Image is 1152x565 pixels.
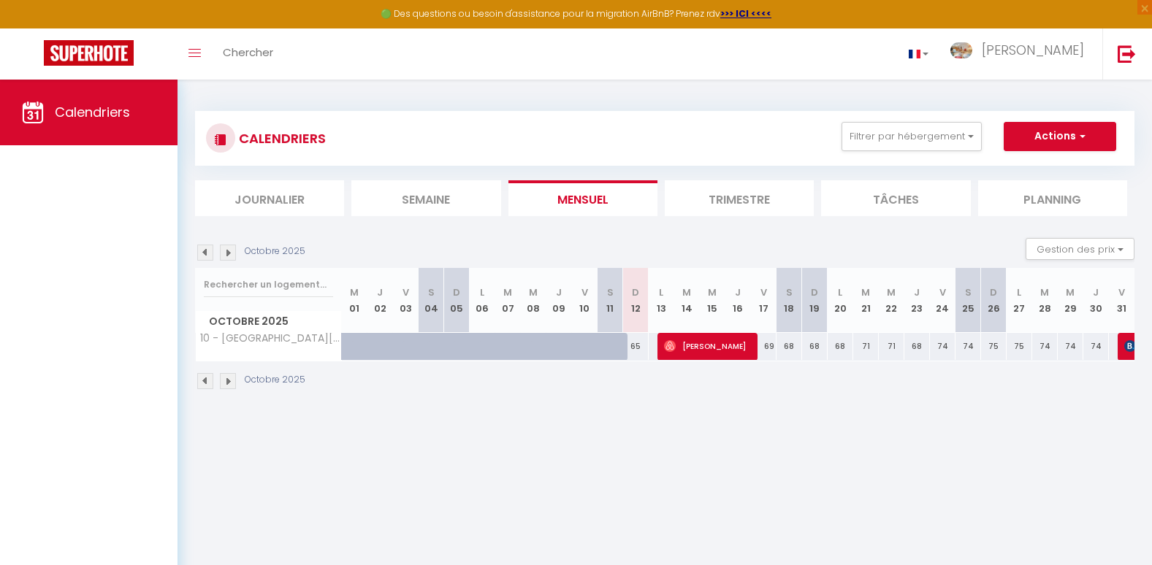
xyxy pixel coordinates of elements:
abbr: V [1118,285,1125,299]
div: 75 [981,333,1007,360]
th: 28 [1032,268,1058,333]
h3: CALENDRIERS [235,122,326,155]
li: Mensuel [508,180,657,216]
abbr: J [914,285,920,299]
span: Chercher [223,45,273,60]
abbr: L [480,285,484,299]
th: 30 [1083,268,1109,333]
th: 17 [751,268,777,333]
abbr: M [887,285,896,299]
abbr: D [811,285,818,299]
abbr: V [403,285,409,299]
th: 15 [700,268,725,333]
abbr: L [659,285,663,299]
abbr: M [503,285,512,299]
abbr: M [350,285,359,299]
abbr: D [632,285,639,299]
a: Chercher [212,28,284,80]
div: 69 [751,333,777,360]
abbr: J [1093,285,1099,299]
img: ... [950,42,972,59]
div: 74 [955,333,981,360]
th: 05 [444,268,470,333]
li: Trimestre [665,180,814,216]
li: Semaine [351,180,500,216]
abbr: M [529,285,538,299]
div: 68 [777,333,802,360]
abbr: S [428,285,435,299]
abbr: D [990,285,997,299]
abbr: D [453,285,460,299]
div: 74 [1032,333,1058,360]
abbr: V [760,285,767,299]
th: 26 [981,268,1007,333]
th: 09 [546,268,572,333]
button: Actions [1004,122,1116,151]
li: Journalier [195,180,344,216]
div: 65 [623,333,649,360]
th: 23 [904,268,930,333]
a: >>> ICI <<<< [720,7,771,20]
img: logout [1118,45,1136,63]
th: 04 [419,268,444,333]
th: 29 [1058,268,1083,333]
span: [PERSON_NAME] [664,332,749,360]
button: Filtrer par hébergement [842,122,982,151]
p: Octobre 2025 [245,373,305,387]
th: 24 [930,268,955,333]
span: Calendriers [55,103,130,121]
th: 10 [572,268,598,333]
th: 21 [853,268,879,333]
a: ... [PERSON_NAME] [939,28,1102,80]
th: 11 [598,268,623,333]
th: 08 [521,268,546,333]
abbr: L [1017,285,1021,299]
abbr: M [1066,285,1075,299]
abbr: V [581,285,588,299]
div: 71 [853,333,879,360]
abbr: M [861,285,870,299]
th: 19 [802,268,828,333]
abbr: M [708,285,717,299]
th: 02 [367,268,393,333]
img: Super Booking [44,40,134,66]
div: 68 [802,333,828,360]
div: 74 [1058,333,1083,360]
th: 01 [342,268,367,333]
abbr: J [735,285,741,299]
p: Octobre 2025 [245,245,305,258]
th: 20 [828,268,853,333]
div: 75 [1007,333,1032,360]
th: 31 [1109,268,1134,333]
th: 03 [393,268,419,333]
abbr: M [682,285,691,299]
th: 18 [777,268,802,333]
th: 16 [725,268,751,333]
span: 10 - [GEOGRAPHIC_DATA][STREET_ADDRESS] [198,333,344,344]
abbr: S [786,285,793,299]
abbr: L [838,285,842,299]
li: Tâches [821,180,970,216]
th: 27 [1007,268,1032,333]
div: 71 [879,333,904,360]
div: 68 [904,333,930,360]
th: 12 [623,268,649,333]
div: 74 [930,333,955,360]
th: 22 [879,268,904,333]
span: Octobre 2025 [196,311,341,332]
div: 68 [828,333,853,360]
input: Rechercher un logement... [204,272,333,298]
abbr: S [965,285,972,299]
abbr: S [607,285,614,299]
abbr: V [939,285,946,299]
th: 07 [495,268,521,333]
abbr: M [1040,285,1049,299]
li: Planning [978,180,1127,216]
abbr: J [556,285,562,299]
th: 25 [955,268,981,333]
abbr: J [377,285,383,299]
button: Gestion des prix [1026,238,1134,260]
th: 06 [470,268,495,333]
div: 74 [1083,333,1109,360]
